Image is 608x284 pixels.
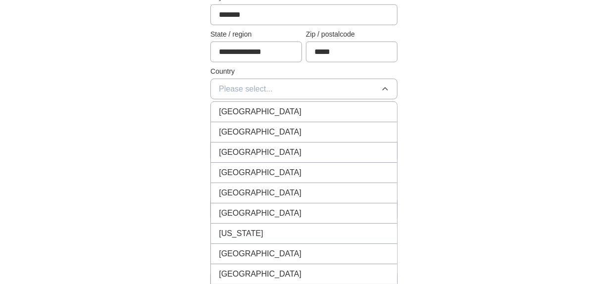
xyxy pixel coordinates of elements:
[219,83,273,95] span: Please select...
[210,29,302,40] label: State / region
[219,146,302,158] span: [GEOGRAPHIC_DATA]
[210,66,398,77] label: Country
[219,167,302,179] span: [GEOGRAPHIC_DATA]
[210,79,398,99] button: Please select...
[219,187,302,199] span: [GEOGRAPHIC_DATA]
[219,207,302,219] span: [GEOGRAPHIC_DATA]
[219,268,302,280] span: [GEOGRAPHIC_DATA]
[219,248,302,260] span: [GEOGRAPHIC_DATA]
[219,228,263,239] span: [US_STATE]
[219,126,302,138] span: [GEOGRAPHIC_DATA]
[306,29,398,40] label: Zip / postalcode
[219,106,302,118] span: [GEOGRAPHIC_DATA]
